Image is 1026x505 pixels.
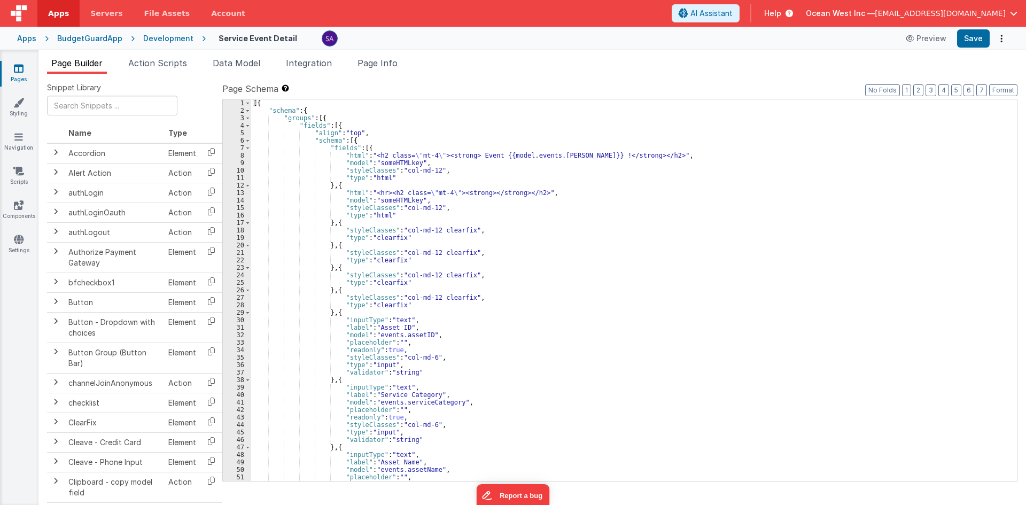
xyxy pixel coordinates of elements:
[223,197,251,204] div: 14
[223,219,251,227] div: 17
[164,143,200,164] td: Element
[223,204,251,212] div: 15
[806,8,1017,19] button: Ocean West Inc — [EMAIL_ADDRESS][DOMAIN_NAME]
[64,343,164,373] td: Button Group (Button Bar)
[64,183,164,203] td: authLogin
[223,227,251,234] div: 18
[994,31,1009,46] button: Options
[223,339,251,346] div: 33
[164,242,200,273] td: Element
[223,369,251,376] div: 37
[223,354,251,361] div: 35
[223,129,251,137] div: 5
[64,432,164,452] td: Cleave - Credit Card
[164,203,200,222] td: Action
[128,58,187,68] span: Action Scripts
[865,84,900,96] button: No Folds
[64,242,164,273] td: Authorize Payment Gateway
[223,406,251,414] div: 42
[223,107,251,114] div: 2
[806,8,875,19] span: Ocean West Inc —
[64,292,164,312] td: Button
[357,58,398,68] span: Page Info
[223,257,251,264] div: 22
[902,84,911,96] button: 1
[64,312,164,343] td: Button - Dropdown with choices
[223,174,251,182] div: 11
[17,33,36,44] div: Apps
[64,163,164,183] td: Alert Action
[223,294,251,301] div: 27
[68,128,91,137] span: Name
[223,421,251,429] div: 44
[64,413,164,432] td: ClearFix
[164,472,200,502] td: Action
[51,58,103,68] span: Page Builder
[223,264,251,271] div: 23
[223,286,251,294] div: 26
[223,473,251,481] div: 51
[223,167,251,174] div: 10
[223,436,251,444] div: 46
[989,84,1017,96] button: Format
[690,8,733,19] span: AI Assistant
[223,361,251,369] div: 36
[963,84,974,96] button: 6
[164,292,200,312] td: Element
[223,212,251,219] div: 16
[223,242,251,249] div: 20
[223,189,251,197] div: 13
[64,373,164,393] td: channelJoinAnonymous
[223,399,251,406] div: 41
[223,466,251,473] div: 50
[164,222,200,242] td: Action
[47,96,177,115] input: Search Snippets ...
[64,393,164,413] td: checklist
[222,82,278,95] span: Page Schema
[164,183,200,203] td: Action
[164,413,200,432] td: Element
[164,343,200,373] td: Element
[64,143,164,164] td: Accordion
[164,432,200,452] td: Element
[64,472,164,502] td: Clipboard - copy model field
[48,8,69,19] span: Apps
[951,84,961,96] button: 5
[168,128,187,137] span: Type
[223,331,251,339] div: 32
[223,99,251,107] div: 1
[223,444,251,451] div: 47
[164,452,200,472] td: Element
[223,429,251,436] div: 45
[223,249,251,257] div: 21
[223,271,251,279] div: 24
[223,137,251,144] div: 6
[976,84,987,96] button: 7
[64,203,164,222] td: authLoginOauth
[213,58,260,68] span: Data Model
[899,30,953,47] button: Preview
[764,8,781,19] span: Help
[223,301,251,309] div: 28
[64,222,164,242] td: authLogout
[223,234,251,242] div: 19
[90,8,122,19] span: Servers
[64,452,164,472] td: Cleave - Phone Input
[223,316,251,324] div: 30
[164,373,200,393] td: Action
[286,58,332,68] span: Integration
[223,346,251,354] div: 34
[223,459,251,466] div: 49
[957,29,990,48] button: Save
[164,273,200,292] td: Element
[322,31,337,46] img: 79293985458095ca2ac202dc7eb50dda
[223,309,251,316] div: 29
[219,34,297,42] h4: Service Event Detail
[144,8,190,19] span: File Assets
[64,273,164,292] td: bfcheckbox1
[164,393,200,413] td: Element
[223,376,251,384] div: 38
[47,82,101,93] span: Snippet Library
[223,114,251,122] div: 3
[164,312,200,343] td: Element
